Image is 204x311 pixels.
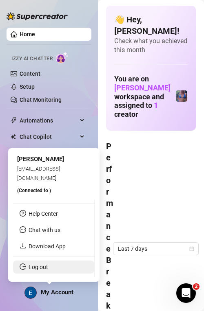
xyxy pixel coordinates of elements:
[11,134,16,140] img: Chat Copilot
[20,31,35,37] a: Home
[114,14,188,37] h4: 👋 Hey, [PERSON_NAME] !
[25,287,36,298] img: ACg8ocLcPRSDFD1_FgQTWMGHesrdCMFi59PFqVtBfnK-VGsPLWuquQ=s96-c
[29,210,58,217] a: Help Center
[114,83,171,92] span: [PERSON_NAME]
[114,74,175,119] h1: You are on workspace and assigned to creator
[29,243,66,250] a: Download App
[193,283,200,290] span: 2
[11,55,53,63] span: Izzy AI Chatter
[13,261,94,274] li: Log out
[56,52,69,64] img: AI Chatter
[7,12,68,20] img: logo-BBDzfeDw.svg
[20,226,26,233] span: message
[17,166,60,181] span: [EMAIL_ADDRESS][DOMAIN_NAME]
[20,130,78,143] span: Chat Copilot
[114,37,188,55] span: Check what you achieved this month
[20,70,40,77] a: Content
[41,289,73,296] span: My Account
[20,96,62,103] a: Chat Monitoring
[29,264,48,270] a: Log out
[20,83,35,90] a: Setup
[118,243,194,255] span: Last 7 days
[17,188,51,193] span: (Connected to )
[29,227,60,233] span: Chat with us
[17,155,64,163] span: [PERSON_NAME]
[154,101,158,110] span: 1
[189,246,194,251] span: calendar
[11,117,17,124] span: thunderbolt
[20,114,78,127] span: Automations
[176,90,187,102] img: Jaylie
[176,283,196,303] iframe: Intercom live chat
